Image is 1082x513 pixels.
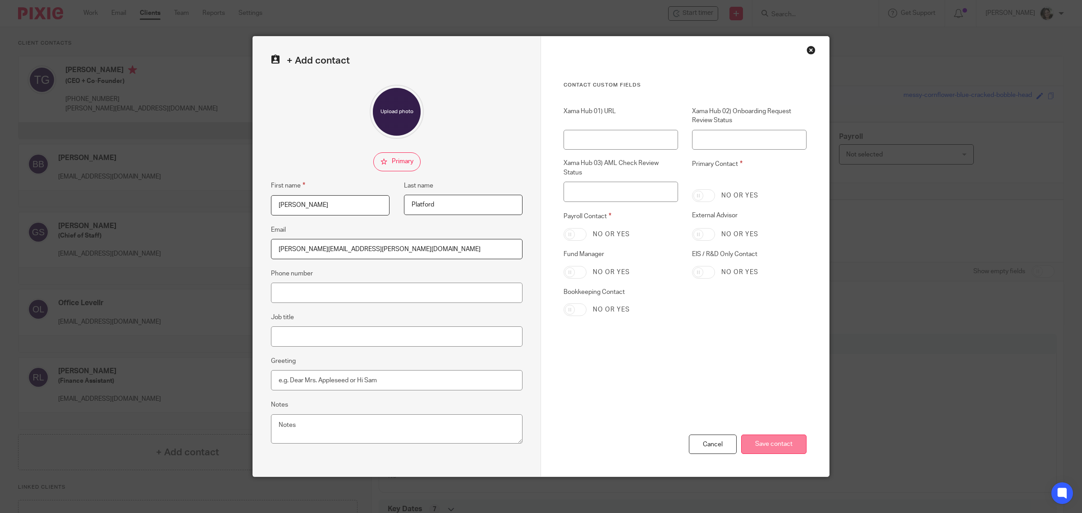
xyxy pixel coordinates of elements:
label: No or yes [721,230,758,239]
label: Job title [271,313,294,322]
label: No or yes [593,230,630,239]
label: Payroll Contact [564,211,678,221]
label: No or yes [593,268,630,277]
label: External Advisor [692,211,807,221]
label: No or yes [721,191,758,200]
label: Fund Manager [564,250,678,259]
label: First name [271,180,305,191]
label: Xama Hub 03) AML Check Review Status [564,159,678,177]
h2: + Add contact [271,55,523,67]
input: Save contact [741,435,807,454]
div: Close this dialog window [807,46,816,55]
label: No or yes [721,268,758,277]
label: EIS / R&D Only Contact [692,250,807,259]
label: Xama Hub 02) Onboarding Request Review Status [692,107,807,125]
h3: Contact Custom fields [564,82,807,89]
label: Greeting [271,357,296,366]
label: Phone number [271,269,313,278]
label: No or yes [593,305,630,314]
div: Cancel [689,435,737,454]
label: Notes [271,400,288,409]
label: Bookkeeping Contact [564,288,678,297]
label: Xama Hub 01) URL [564,107,678,125]
label: Primary Contact [692,159,807,182]
label: Email [271,225,286,234]
label: Last name [404,181,433,190]
input: e.g. Dear Mrs. Appleseed or Hi Sam [271,370,523,390]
